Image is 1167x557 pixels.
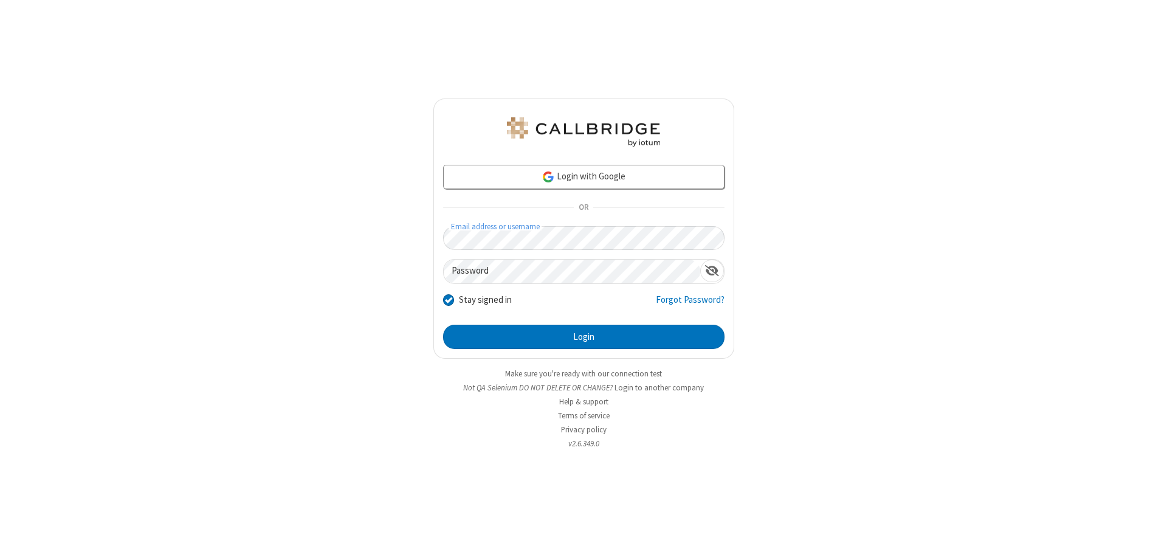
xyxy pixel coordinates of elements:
img: google-icon.png [542,170,555,184]
iframe: Chat [1137,525,1158,548]
a: Terms of service [558,410,610,421]
img: QA Selenium DO NOT DELETE OR CHANGE [504,117,663,147]
button: Login to another company [614,382,704,393]
a: Privacy policy [561,424,607,435]
a: Make sure you're ready with our connection test [505,368,662,379]
input: Password [444,260,700,283]
li: v2.6.349.0 [433,438,734,449]
a: Login with Google [443,165,725,189]
input: Email address or username [443,226,725,250]
div: Show password [700,260,724,282]
button: Login [443,325,725,349]
a: Help & support [559,396,608,407]
span: OR [574,199,593,216]
a: Forgot Password? [656,293,725,316]
label: Stay signed in [459,293,512,307]
li: Not QA Selenium DO NOT DELETE OR CHANGE? [433,382,734,393]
